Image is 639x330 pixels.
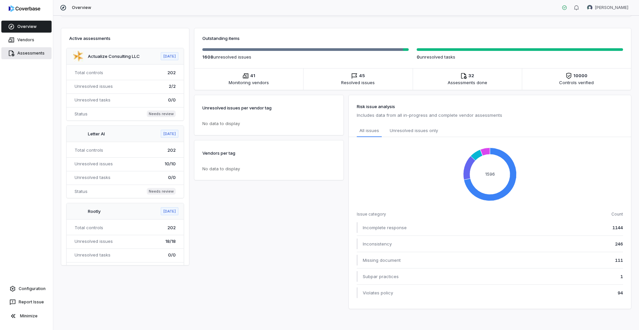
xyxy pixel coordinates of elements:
span: 0 [417,54,420,60]
h3: Risk issue analysis [357,103,623,110]
span: Missing document [363,257,401,263]
span: Count [611,212,623,217]
span: Inconsistency [363,241,392,247]
span: Overview [72,5,91,10]
h3: Outstanding items [202,35,623,42]
a: Actualize Consulting LLC [88,54,140,59]
span: 41 [250,73,255,79]
button: Report Issue [3,296,50,308]
h3: Active assessments [69,35,181,42]
a: Vendors [1,34,52,46]
span: Resolved issues [341,79,375,86]
span: 10000 [573,73,587,79]
span: Issue category [357,212,386,217]
a: Overview [1,21,52,33]
p: Vendors per tag [202,148,235,158]
button: Minimize [3,309,50,323]
p: No data to display [202,120,335,127]
span: 45 [359,73,365,79]
span: 32 [468,73,474,79]
span: Assessments done [448,79,487,86]
img: Samuel Folarin avatar [587,5,592,10]
span: [PERSON_NAME] [595,5,628,10]
span: Controls verified [559,79,594,86]
p: unresolved issue s [202,54,409,60]
button: Samuel Folarin avatar[PERSON_NAME] [583,3,632,13]
a: Rootly [88,209,101,214]
span: Monitoring vendors [229,79,269,86]
a: Letter AI [88,131,105,136]
span: 246 [615,241,623,247]
text: 1596 [485,171,495,177]
span: Violates policy [363,289,393,296]
img: logo-D7KZi-bG.svg [9,5,40,12]
span: 111 [615,257,623,263]
span: 1 [620,273,623,280]
span: All issues [359,127,379,134]
span: 1608 [202,54,213,60]
p: No data to display [202,166,335,172]
a: Assessments [1,47,52,59]
p: Unresolved issues per vendor tag [202,103,272,112]
span: Subpar practices [363,273,399,280]
p: unresolved task s [417,54,623,60]
span: 94 [618,289,623,296]
a: Configuration [3,283,50,295]
p: Includes data from all in-progress and complete vendor assessments [357,111,623,119]
span: Incomplete response [363,224,407,231]
span: 1144 [612,224,623,231]
span: Unresolved issues only [390,127,438,134]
